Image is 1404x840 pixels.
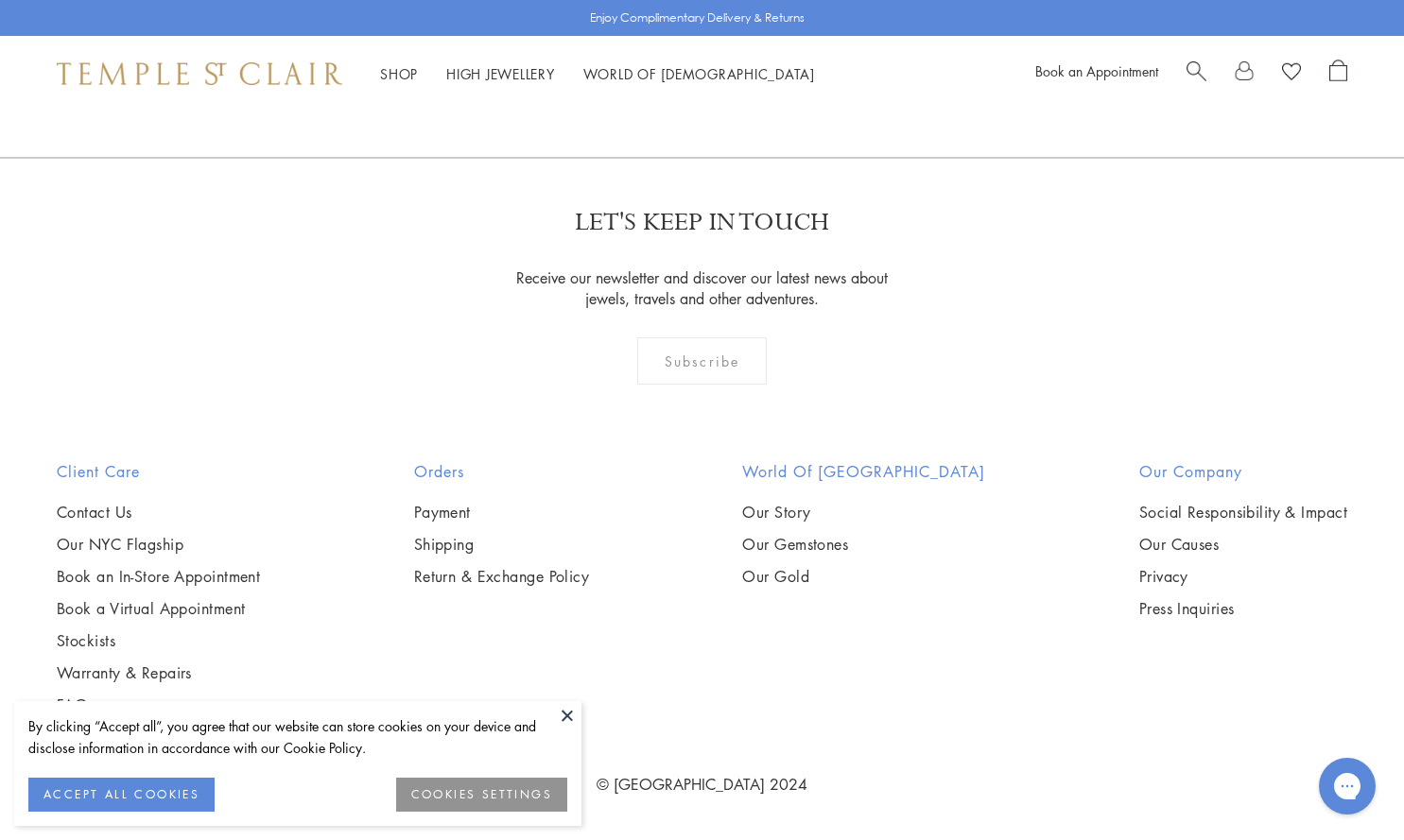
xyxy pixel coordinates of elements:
[396,778,567,812] button: COOKIES SETTINGS
[1329,60,1347,88] a: Open Shopping Bag
[57,502,260,523] a: Contact Us
[57,630,260,651] a: Stockists
[597,774,807,795] a: © [GEOGRAPHIC_DATA] 2024
[380,62,815,86] nav: Main navigation
[57,534,260,555] a: Our NYC Flagship
[1282,60,1301,88] a: View Wishlist
[742,460,985,483] h2: World of [GEOGRAPHIC_DATA]
[1139,534,1347,555] a: Our Causes
[57,694,260,715] a: FAQs
[57,598,260,619] a: Book a Virtual Appointment
[57,460,260,483] h2: Client Care
[511,267,893,309] p: Receive our newsletter and discover our latest news about jewels, travels and other adventures.
[414,460,590,483] h2: Orders
[414,566,590,587] a: Return & Exchange Policy
[742,534,985,555] a: Our Gemstones
[414,502,590,523] a: Payment
[57,62,342,85] img: Temple St. Clair
[446,64,555,83] a: High JewelleryHigh Jewellery
[583,64,815,83] a: World of [DEMOGRAPHIC_DATA]World of [DEMOGRAPHIC_DATA]
[1187,60,1206,88] a: Search
[1139,598,1347,619] a: Press Inquiries
[1139,502,1347,523] a: Social Responsibility & Impact
[28,778,215,812] button: ACCEPT ALL COOKIES
[380,64,418,83] a: ShopShop
[637,337,767,385] div: Subscribe
[28,715,567,759] div: By clicking “Accept all”, you agree that our website can store cookies on your device and disclos...
[414,534,590,555] a: Shipping
[1139,460,1347,483] h2: Our Company
[742,566,985,587] a: Our Gold
[57,566,260,587] a: Book an In-Store Appointment
[1309,751,1385,821] iframe: Gorgias live chat messenger
[1139,566,1347,587] a: Privacy
[57,662,260,683] a: Warranty & Repairs
[1035,61,1158,80] a: Book an Appointment
[742,502,985,523] a: Our Story
[575,206,829,239] p: LET'S KEEP IN TOUCH
[590,9,805,27] p: Enjoy Complimentary Delivery & Returns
